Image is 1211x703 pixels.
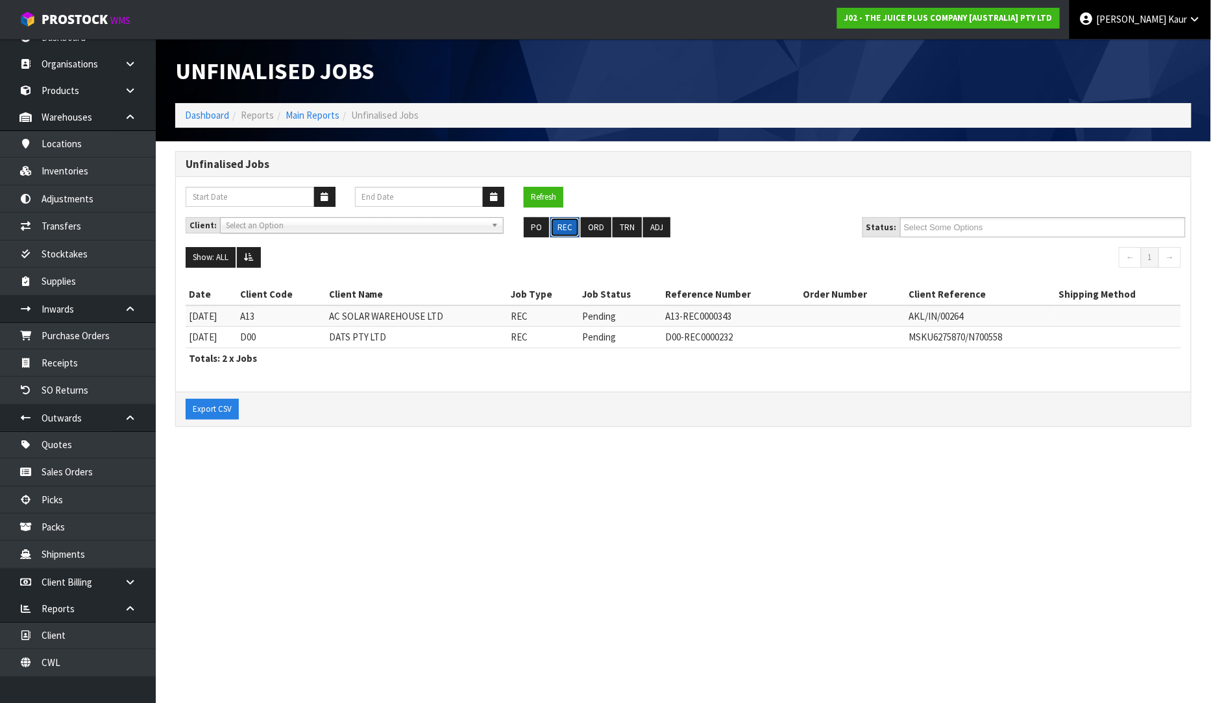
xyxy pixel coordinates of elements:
button: REC [550,217,580,238]
nav: Page navigation [693,247,1181,271]
button: TRN [613,217,642,238]
td: A13 [237,305,325,327]
strong: J02 - THE JUICE PLUS COMPANY [AUSTRALIA] PTY LTD [844,12,1053,23]
button: Export CSV [186,399,239,420]
th: Date [186,284,237,305]
strong: Client: [190,220,217,231]
td: MSKU6275870/N700558 [906,327,1056,348]
button: Show: ALL [186,247,236,268]
th: Reference Number [662,284,800,305]
img: cube-alt.png [19,11,36,27]
input: End Date [355,187,484,207]
span: ProStock [42,11,108,28]
td: DATS PTY LTD [326,327,508,348]
span: [PERSON_NAME] [1096,13,1166,25]
th: Client Name [326,284,508,305]
td: AKL/IN/00264 [906,305,1056,327]
span: Pending [583,331,617,343]
span: Unfinalised Jobs [175,56,374,86]
th: Client Reference [906,284,1056,305]
a: → [1158,247,1181,268]
th: Job Type [508,284,580,305]
span: Select an Option [226,218,486,233]
a: 1 [1141,247,1159,268]
td: [DATE] [186,327,237,348]
h3: Unfinalised Jobs [186,158,1181,171]
td: D00-REC0000232 [662,327,800,348]
a: J02 - THE JUICE PLUS COMPANY [AUSTRALIA] PTY LTD [837,8,1060,29]
button: Refresh [524,187,563,208]
small: WMS [110,14,130,27]
td: D00 [237,327,325,348]
a: ← [1119,247,1142,268]
input: Start Date [186,187,315,207]
td: REC [508,327,580,348]
span: Pending [583,310,617,322]
th: Job Status [580,284,662,305]
td: REC [508,305,580,327]
span: Reports [241,109,274,121]
span: Kaur [1168,13,1187,25]
a: Main Reports [286,109,339,121]
th: Shipping Method [1056,284,1181,305]
td: A13-REC0000343 [662,305,800,327]
td: [DATE] [186,305,237,327]
th: Order Number [800,284,906,305]
strong: Status: [866,222,897,233]
span: Unfinalised Jobs [351,109,419,121]
th: Totals: 2 x Jobs [186,348,1181,368]
button: PO [524,217,549,238]
td: AC SOLAR WAREHOUSE LTD [326,305,508,327]
button: ADJ [643,217,670,238]
a: Dashboard [185,109,229,121]
th: Client Code [237,284,325,305]
button: ORD [581,217,611,238]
